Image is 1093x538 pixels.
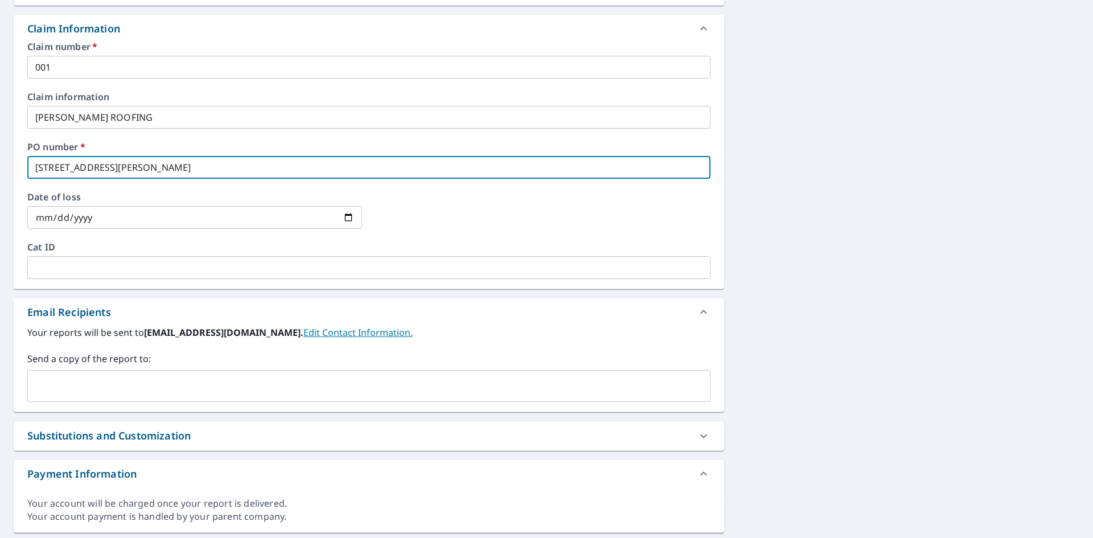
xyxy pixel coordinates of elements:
[27,192,362,202] label: Date of loss
[27,466,137,482] div: Payment Information
[27,510,710,523] div: Your account payment is handled by your parent company.
[14,15,724,42] div: Claim Information
[27,428,191,443] div: Substitutions and Customization
[14,460,724,487] div: Payment Information
[27,21,120,36] div: Claim Information
[27,42,710,51] label: Claim number
[27,326,710,339] label: Your reports will be sent to
[303,326,413,339] a: EditContactInfo
[27,497,710,510] div: Your account will be charged once your report is delivered.
[14,421,724,450] div: Substitutions and Customization
[14,298,724,326] div: Email Recipients
[144,326,303,339] b: [EMAIL_ADDRESS][DOMAIN_NAME].
[27,92,710,101] label: Claim information
[27,243,710,252] label: Cat ID
[27,142,710,151] label: PO number
[27,305,111,320] div: Email Recipients
[27,352,710,365] label: Send a copy of the report to:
